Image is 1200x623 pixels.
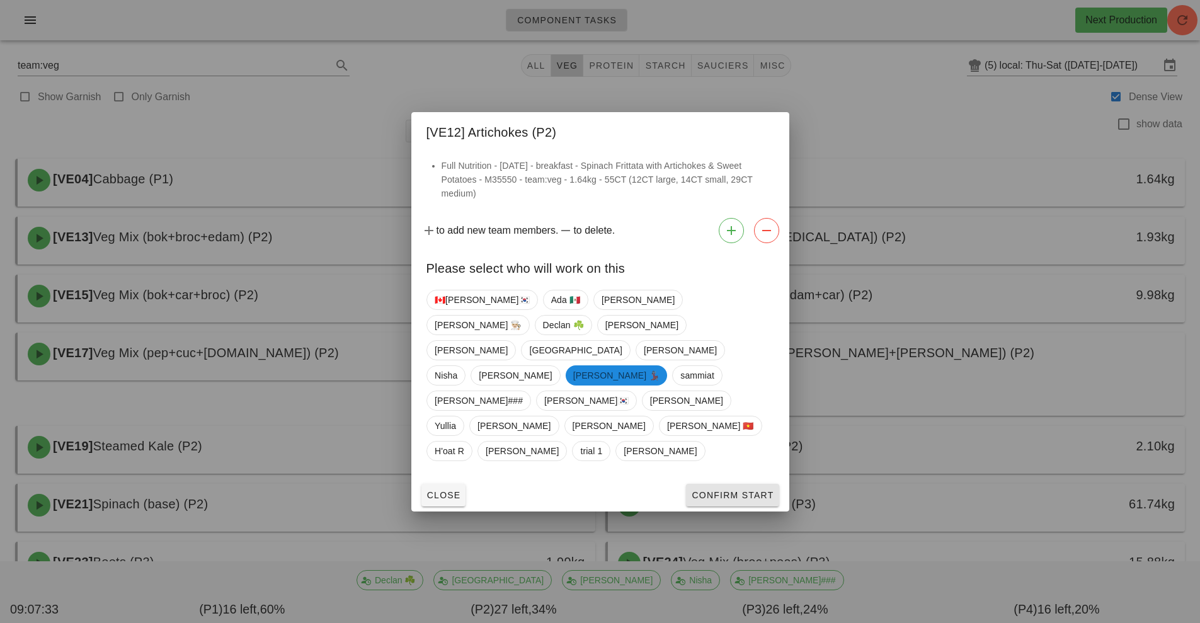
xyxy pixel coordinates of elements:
span: Yullia [435,416,456,435]
span: [PERSON_NAME] [601,290,674,309]
li: Full Nutrition - [DATE] - breakfast - Spinach Frittata with Artichokes & Sweet Potatoes - M35550 ... [442,159,774,200]
span: 🇨🇦[PERSON_NAME]🇰🇷 [435,290,530,309]
span: sammiat [680,366,714,385]
span: [PERSON_NAME] [624,442,697,460]
button: Close [421,484,466,506]
div: [VE12] Artichokes (P2) [411,112,789,149]
div: Please select who will work on this [411,248,789,285]
span: [PERSON_NAME] [435,341,508,360]
span: trial 1 [580,442,602,460]
span: [PERSON_NAME]🇰🇷 [544,391,629,410]
span: Nisha [435,366,457,385]
span: Confirm Start [691,490,774,500]
span: [PERSON_NAME] 👨🏼‍🍳 [435,316,522,334]
span: [PERSON_NAME]### [435,391,523,410]
span: H'oat R [435,442,464,460]
span: [PERSON_NAME] 🇻🇳 [666,416,753,435]
span: [PERSON_NAME] [643,341,716,360]
span: [PERSON_NAME] 💃🏽 [573,365,660,386]
span: [PERSON_NAME] [605,316,678,334]
span: [GEOGRAPHIC_DATA] [529,341,622,360]
span: [PERSON_NAME] [649,391,723,410]
span: [PERSON_NAME] [479,366,552,385]
span: [PERSON_NAME] [477,416,551,435]
div: to add new team members. to delete. [411,213,789,248]
span: [PERSON_NAME] [572,416,645,435]
span: Declan ☘️ [542,316,583,334]
span: Close [426,490,461,500]
span: [PERSON_NAME] [485,442,558,460]
button: Confirm Start [686,484,779,506]
span: Ada 🇲🇽 [551,290,580,309]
